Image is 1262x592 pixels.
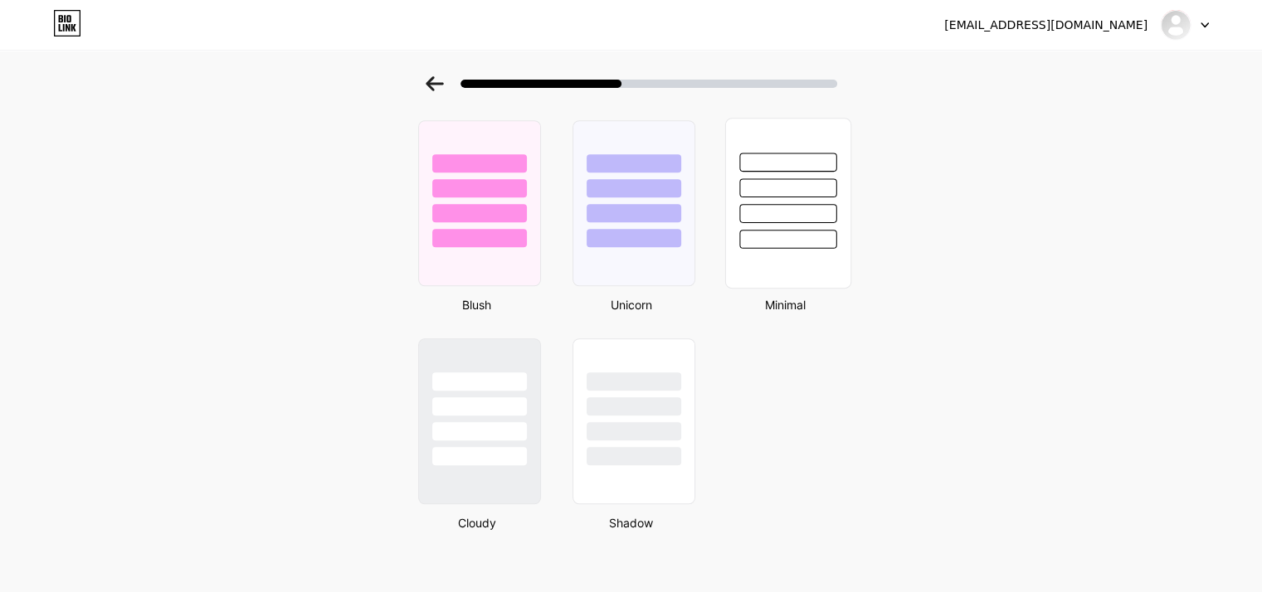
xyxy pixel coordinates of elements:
div: [EMAIL_ADDRESS][DOMAIN_NAME] [944,17,1147,34]
div: Unicorn [568,296,695,313]
img: vaishnavi23 [1160,9,1191,41]
div: Cloudy [413,514,541,531]
div: Minimal [722,296,850,313]
div: Shadow [568,514,695,531]
div: Blush [413,296,541,313]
